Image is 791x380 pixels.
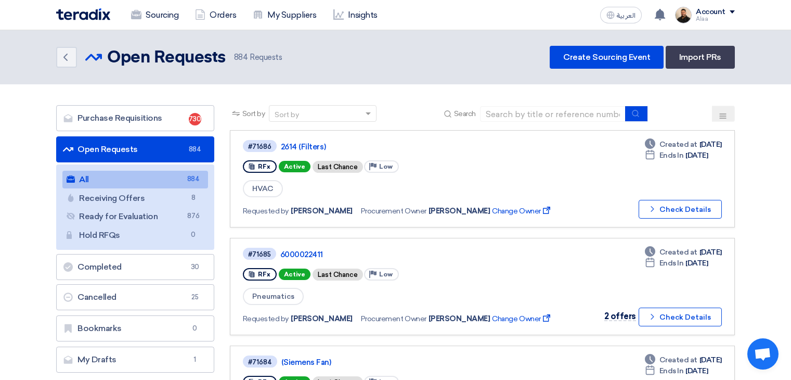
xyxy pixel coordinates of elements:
[107,47,226,68] h2: Open Requests
[243,313,289,324] span: Requested by
[747,338,779,370] div: Open chat
[645,247,722,258] div: [DATE]
[123,4,187,27] a: Sourcing
[62,189,208,207] a: Receiving Offers
[189,292,201,302] span: 25
[281,358,541,367] a: (Siemens Fan)
[617,12,636,19] span: العربية
[696,8,725,17] div: Account
[258,163,270,170] span: RFx
[279,269,310,280] span: Active
[666,46,735,69] a: Import PRs
[242,108,265,119] span: Sort by
[56,254,214,280] a: Completed30
[56,315,214,341] a: Bookmarks0
[56,105,214,131] a: Purchase Requisitions730
[189,113,201,125] span: 730
[62,208,208,225] a: Ready for Evaluation
[429,313,490,324] span: [PERSON_NAME]
[187,193,200,204] span: 8
[645,354,722,365] div: [DATE]
[291,313,353,324] span: [PERSON_NAME]
[659,354,697,365] span: Created at
[56,8,110,20] img: Teradix logo
[189,262,201,272] span: 30
[659,139,697,150] span: Created at
[234,52,282,64] span: Requests
[279,161,310,172] span: Active
[645,139,722,150] div: [DATE]
[361,313,426,324] span: Procurement Owner
[243,180,283,197] span: HVAC
[189,354,201,365] span: 1
[645,150,708,161] div: [DATE]
[492,313,552,324] span: Change Owner
[480,106,626,122] input: Search by title or reference number
[454,108,476,119] span: Search
[56,347,214,373] a: My Drafts1
[187,174,200,185] span: 884
[187,211,200,222] span: 876
[248,143,271,150] div: #71686
[659,258,684,269] span: Ends In
[492,206,552,217] span: Change Owner
[379,271,393,278] span: Low
[280,250,540,259] a: 6000022411
[600,7,642,23] button: العربية
[659,150,684,161] span: Ends In
[313,269,363,281] div: Last Chance
[659,247,697,258] span: Created at
[243,206,289,217] span: Requested by
[361,206,426,217] span: Procurement Owner
[62,171,208,188] a: All
[189,323,201,334] span: 0
[696,16,735,22] div: Alaa
[248,359,272,365] div: #71684
[56,284,214,310] a: Cancelled25
[379,163,393,170] span: Low
[234,53,248,62] span: 884
[243,288,304,305] span: Pneumatics
[659,365,684,376] span: Ends In
[604,311,636,321] span: 2 offers
[62,226,208,244] a: Hold RFQs
[645,365,708,376] div: [DATE]
[189,144,201,155] span: 884
[429,206,490,217] span: [PERSON_NAME]
[244,4,325,27] a: My Suppliers
[187,4,244,27] a: Orders
[248,251,271,258] div: #71685
[639,308,722,326] button: Check Details
[187,230,200,240] span: 0
[275,109,299,120] div: Sort by
[313,161,363,173] div: Last Chance
[550,46,664,69] a: Create Sourcing Event
[645,258,708,269] div: [DATE]
[639,200,722,219] button: Check Details
[675,7,692,23] img: MAA_1717931611039.JPG
[325,4,386,27] a: Insights
[258,271,270,278] span: RFx
[56,136,214,162] a: Open Requests884
[281,142,541,151] a: 2614 (Filters)
[291,206,353,217] span: [PERSON_NAME]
